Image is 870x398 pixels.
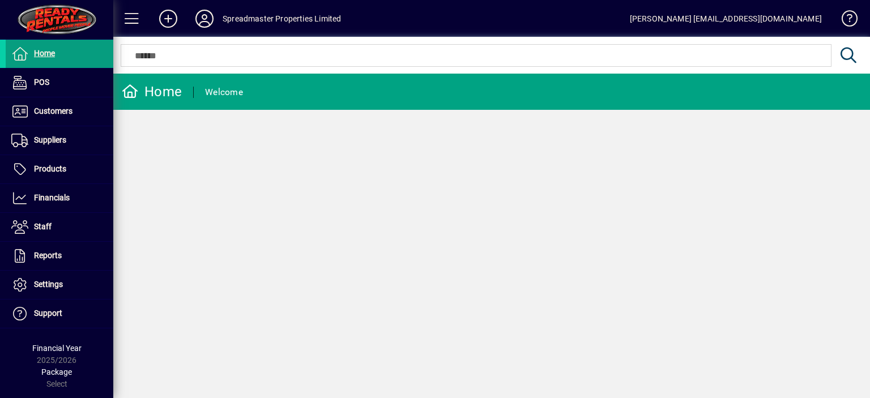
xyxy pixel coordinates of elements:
span: Staff [34,222,52,231]
div: [PERSON_NAME] [EMAIL_ADDRESS][DOMAIN_NAME] [630,10,822,28]
span: Package [41,367,72,376]
a: Customers [6,97,113,126]
span: Suppliers [34,135,66,144]
span: Support [34,309,62,318]
span: Financials [34,193,70,202]
div: Home [122,83,182,101]
a: Suppliers [6,126,113,155]
span: POS [34,78,49,87]
span: Products [34,164,66,173]
a: POS [6,69,113,97]
a: Settings [6,271,113,299]
a: Staff [6,213,113,241]
a: Financials [6,184,113,212]
div: Spreadmaster Properties Limited [223,10,341,28]
a: Support [6,299,113,328]
button: Add [150,8,186,29]
a: Reports [6,242,113,270]
span: Financial Year [32,344,82,353]
div: Welcome [205,83,243,101]
span: Settings [34,280,63,289]
span: Customers [34,106,72,115]
button: Profile [186,8,223,29]
a: Products [6,155,113,183]
a: Knowledge Base [833,2,856,39]
span: Home [34,49,55,58]
span: Reports [34,251,62,260]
